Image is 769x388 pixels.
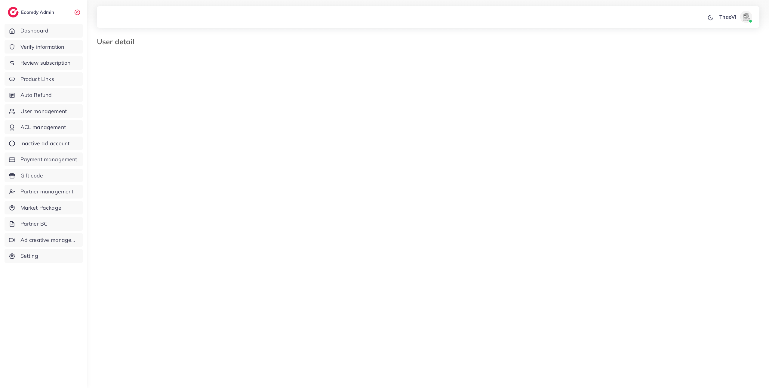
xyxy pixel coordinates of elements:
a: logoEcomdy Admin [8,7,56,17]
p: ThaoVi [719,13,736,20]
a: Verify information [5,40,83,54]
span: Partner BC [20,220,48,228]
a: ACL management [5,120,83,134]
a: Gift code [5,169,83,183]
span: Inactive ad account [20,140,70,147]
a: Partner BC [5,217,83,231]
a: User management [5,104,83,118]
a: Auto Refund [5,88,83,102]
a: Setting [5,249,83,263]
span: User management [20,107,67,115]
a: Review subscription [5,56,83,70]
span: ACL management [20,123,66,131]
h2: Ecomdy Admin [21,9,56,15]
span: Product Links [20,75,54,83]
a: Payment management [5,152,83,166]
span: Setting [20,252,38,260]
img: avatar [740,11,752,23]
span: Partner management [20,188,74,196]
h3: User detail [97,37,139,46]
span: Market Package [20,204,61,212]
a: Market Package [5,201,83,215]
a: Dashboard [5,24,83,38]
a: Partner management [5,185,83,199]
span: Ad creative management [20,236,78,244]
img: logo [8,7,19,17]
span: Gift code [20,172,43,180]
span: Dashboard [20,27,48,35]
span: Payment management [20,156,77,163]
a: Ad creative management [5,233,83,247]
a: Product Links [5,72,83,86]
a: ThaoViavatar [716,11,755,23]
span: Auto Refund [20,91,52,99]
span: Review subscription [20,59,71,67]
span: Verify information [20,43,64,51]
a: Inactive ad account [5,137,83,150]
